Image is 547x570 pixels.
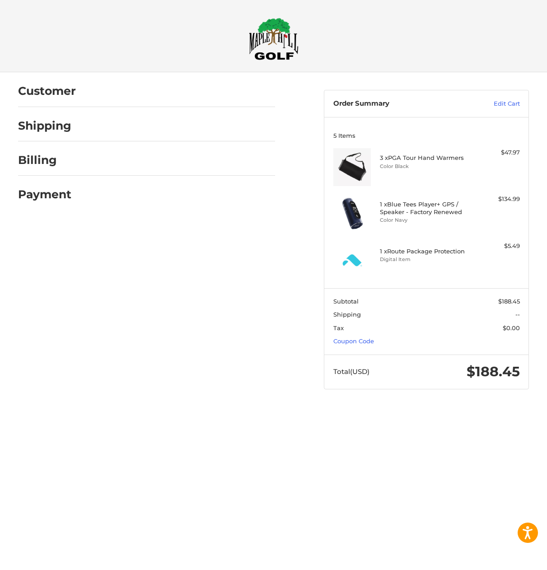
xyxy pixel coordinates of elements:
[333,311,361,318] span: Shipping
[249,18,299,60] img: Maple Hill Golf
[498,298,520,305] span: $188.45
[333,367,369,376] span: Total (USD)
[333,298,359,305] span: Subtotal
[503,324,520,332] span: $0.00
[467,363,520,380] span: $188.45
[380,201,471,215] h4: 1 x Blue Tees Player+ GPS / Speaker - Factory Renewed
[380,163,471,170] li: Color Black
[473,148,519,157] div: $47.97
[333,324,344,332] span: Tax
[473,195,519,204] div: $134.99
[380,248,471,255] h4: 1 x Route Package Protection
[18,153,71,167] h2: Billing
[380,216,471,224] li: Color Navy
[333,337,374,345] a: Coupon Code
[18,187,71,201] h2: Payment
[333,99,460,108] h3: Order Summary
[18,119,71,133] h2: Shipping
[18,84,76,98] h2: Customer
[515,311,520,318] span: --
[380,256,471,263] li: Digital Item
[333,132,520,139] h3: 5 Items
[473,242,519,251] div: $5.49
[460,99,520,108] a: Edit Cart
[380,154,471,161] h4: 3 x PGA Tour Hand Warmers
